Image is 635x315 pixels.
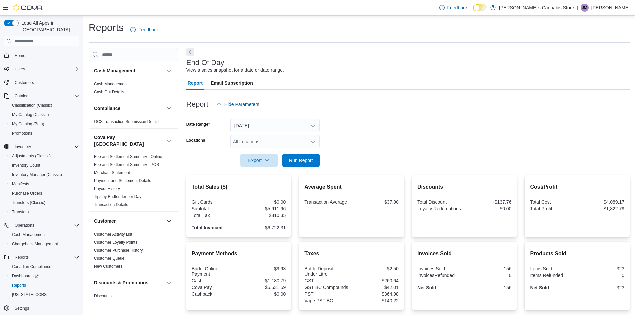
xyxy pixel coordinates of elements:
[94,202,128,207] a: Transaction Details
[13,4,43,11] img: Cova
[94,232,132,237] a: Customer Activity List
[7,101,82,110] button: Classification (Classic)
[9,171,79,179] span: Inventory Manager (Classic)
[12,209,29,215] span: Transfers
[165,279,173,287] button: Discounts & Promotions
[466,285,511,290] div: 156
[240,285,286,290] div: $5,531.59
[1,91,82,101] button: Catalog
[94,67,135,74] h3: Cash Management
[94,119,160,124] a: OCS Transaction Submission Details
[128,23,161,36] a: Feedback
[579,285,624,290] div: 323
[12,103,52,108] span: Classification (Classic)
[138,26,159,33] span: Feedback
[579,199,624,205] div: $4,089.17
[94,293,112,299] span: Discounts
[530,250,624,258] h2: Products Sold
[7,239,82,249] button: Chargeback Management
[417,199,463,205] div: Total Discount
[12,65,79,73] span: Users
[1,64,82,74] button: Users
[582,4,587,12] span: JM
[9,129,35,137] a: Promotions
[15,53,25,58] span: Home
[579,206,624,211] div: $1,822.79
[289,157,313,164] span: Run Report
[89,118,178,128] div: Compliance
[579,266,624,271] div: 323
[9,180,32,188] a: Manifests
[94,248,143,253] a: Customer Purchase History
[12,51,79,59] span: Home
[12,253,31,261] button: Reports
[94,186,120,191] span: Payout History
[94,256,124,261] a: Customer Queue
[15,306,29,311] span: Settings
[7,230,82,239] button: Cash Management
[165,104,173,112] button: Compliance
[12,232,46,237] span: Cash Management
[12,112,49,117] span: My Catalog (Classic)
[304,298,350,303] div: Vape PST BC
[12,221,37,229] button: Operations
[240,266,286,271] div: $9.93
[353,278,399,283] div: $260.64
[12,283,26,288] span: Reports
[353,266,399,271] div: $2.50
[15,93,28,99] span: Catalog
[353,291,399,297] div: $364.98
[240,278,286,283] div: $1,180.79
[12,65,28,73] button: Users
[186,67,284,74] div: View a sales snapshot for a date or date range.
[192,291,237,297] div: Cashback
[9,171,65,179] a: Inventory Manager (Classic)
[12,172,62,177] span: Inventory Manager (Classic)
[530,206,576,211] div: Total Profit
[9,208,31,216] a: Transfers
[353,298,399,303] div: $140.22
[94,90,124,94] a: Cash Out Details
[12,79,37,87] a: Customers
[9,120,79,128] span: My Catalog (Beta)
[240,199,286,205] div: $0.00
[9,281,29,289] a: Reports
[94,170,130,175] a: Merchant Statement
[15,66,25,72] span: Users
[9,231,48,239] a: Cash Management
[186,100,208,108] h3: Report
[310,139,316,144] button: Open list of options
[244,154,274,167] span: Export
[12,181,29,187] span: Manifests
[94,154,162,159] a: Fee and Settlement Summary - Online
[7,129,82,138] button: Promotions
[466,266,511,271] div: 156
[9,199,79,207] span: Transfers (Classic)
[12,143,34,151] button: Inventory
[7,179,82,189] button: Manifests
[466,199,511,205] div: -$137.76
[15,255,29,260] span: Reports
[192,199,237,205] div: Gift Cards
[9,281,79,289] span: Reports
[437,1,470,14] a: Feedback
[12,163,40,168] span: Inventory Count
[9,263,79,271] span: Canadian Compliance
[240,213,286,218] div: $810.35
[304,250,399,258] h2: Taxes
[12,200,45,205] span: Transfers (Classic)
[417,206,463,211] div: Loyalty Redemptions
[94,134,164,147] button: Cova Pay [GEOGRAPHIC_DATA]
[165,67,173,75] button: Cash Management
[12,191,42,196] span: Purchase Orders
[94,248,143,253] span: Customer Purchase History
[192,183,286,191] h2: Total Sales ($)
[12,52,28,60] a: Home
[188,76,203,90] span: Report
[7,207,82,217] button: Transfers
[9,231,79,239] span: Cash Management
